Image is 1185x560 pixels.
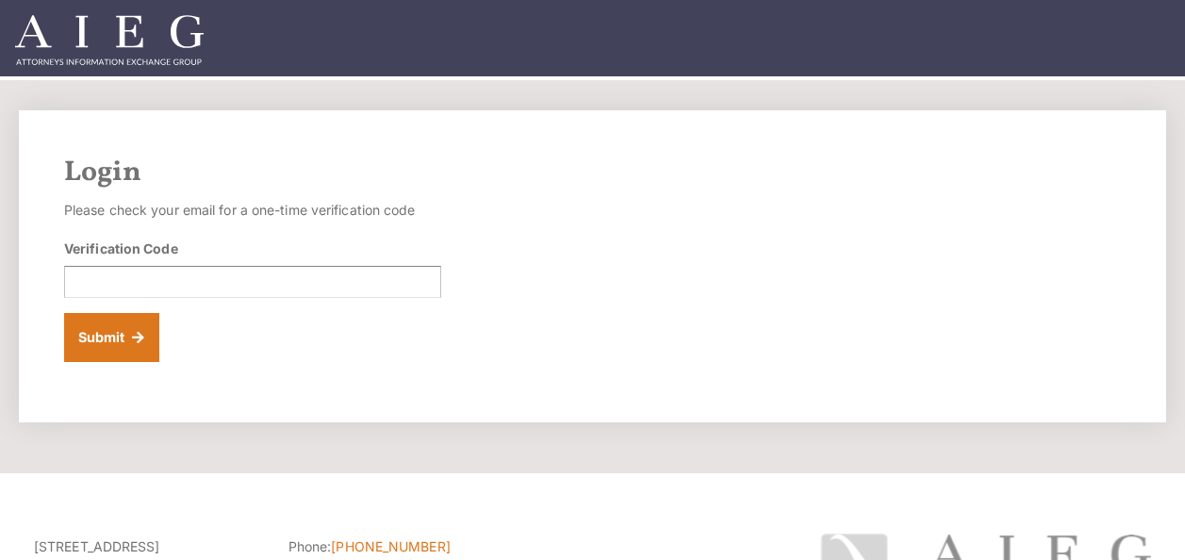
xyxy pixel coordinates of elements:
[64,313,159,362] button: Submit
[288,534,515,560] li: Phone:
[64,156,1121,189] h2: Login
[15,15,204,65] img: Attorneys Information Exchange Group
[64,197,441,223] p: Please check your email for a one-time verification code
[331,538,450,554] a: [PHONE_NUMBER]
[64,239,178,258] label: Verification Code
